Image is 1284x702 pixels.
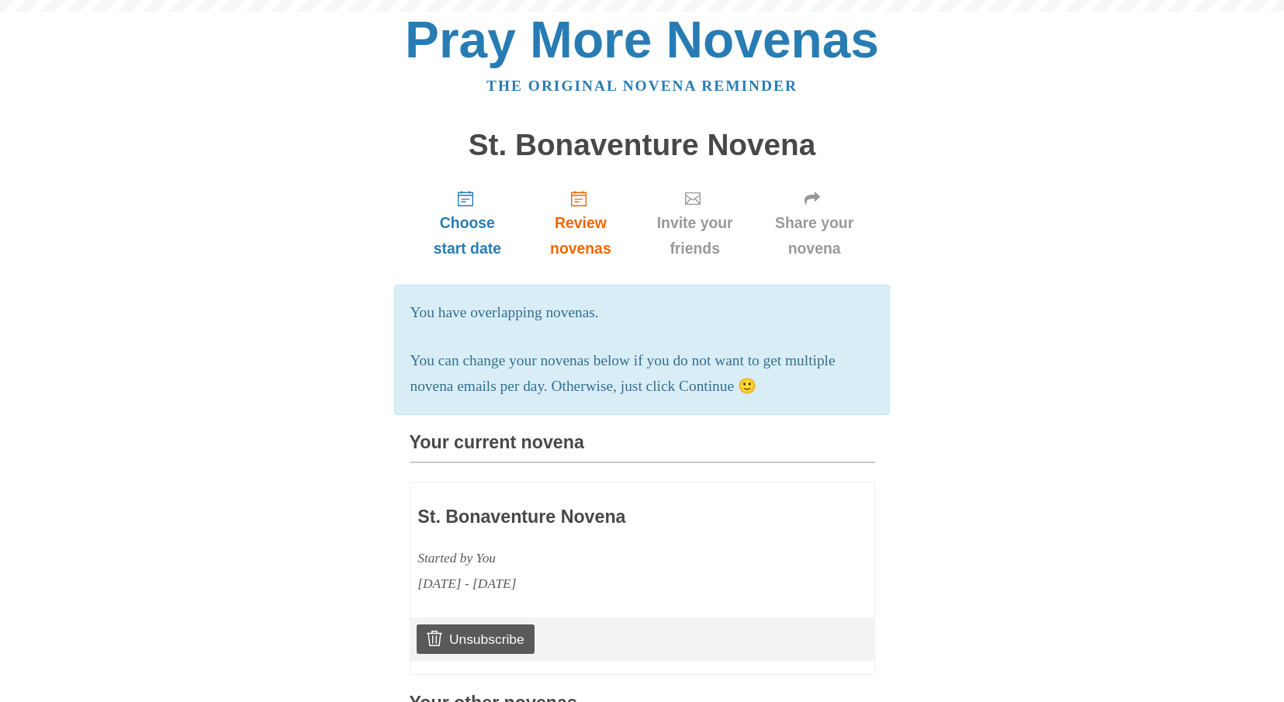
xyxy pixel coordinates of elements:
[410,348,874,399] p: You can change your novenas below if you do not want to get multiple novena emails per day. Other...
[541,210,620,261] span: Review novenas
[417,624,534,654] a: Unsubscribe
[410,177,526,269] a: Choose start date
[636,177,754,269] a: Invite your friends
[425,210,510,261] span: Choose start date
[754,177,875,269] a: Share your novena
[486,78,798,94] a: The original novena reminder
[652,210,739,261] span: Invite your friends
[417,545,776,571] div: Started by You
[417,571,776,597] div: [DATE] - [DATE]
[405,11,879,68] a: Pray More Novenas
[525,177,635,269] a: Review novenas
[410,433,875,463] h3: Your current novena
[410,300,874,326] p: You have overlapping novenas.
[417,507,776,527] h3: St. Bonaventure Novena
[410,129,875,162] h1: St. Bonaventure Novena
[770,210,860,261] span: Share your novena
